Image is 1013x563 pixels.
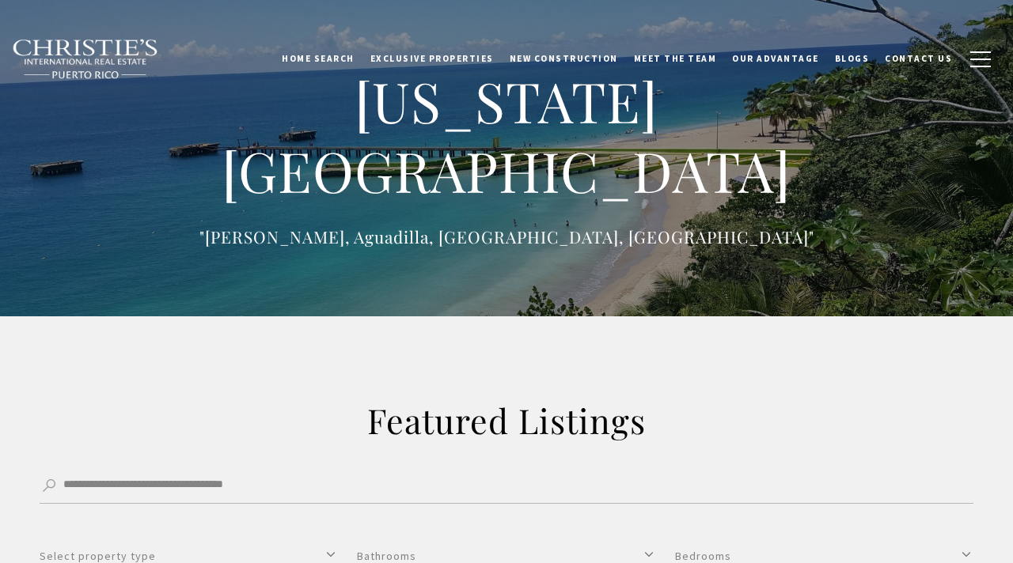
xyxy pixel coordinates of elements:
[190,66,823,205] h1: [US_STATE][GEOGRAPHIC_DATA]
[370,53,494,64] span: Exclusive Properties
[510,53,618,64] span: New Construction
[835,53,870,64] span: Blogs
[827,39,878,78] a: Blogs
[626,39,725,78] a: Meet the Team
[166,399,847,443] h2: Featured Listings
[732,53,819,64] span: Our Advantage
[885,53,952,64] span: Contact Us
[724,39,827,78] a: Our Advantage
[502,39,626,78] a: New Construction
[12,39,159,80] img: Christie's International Real Estate black text logo
[274,39,362,78] a: Home Search
[190,224,823,250] p: "[PERSON_NAME], Aguadilla, [GEOGRAPHIC_DATA], [GEOGRAPHIC_DATA]"
[362,39,502,78] a: Exclusive Properties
